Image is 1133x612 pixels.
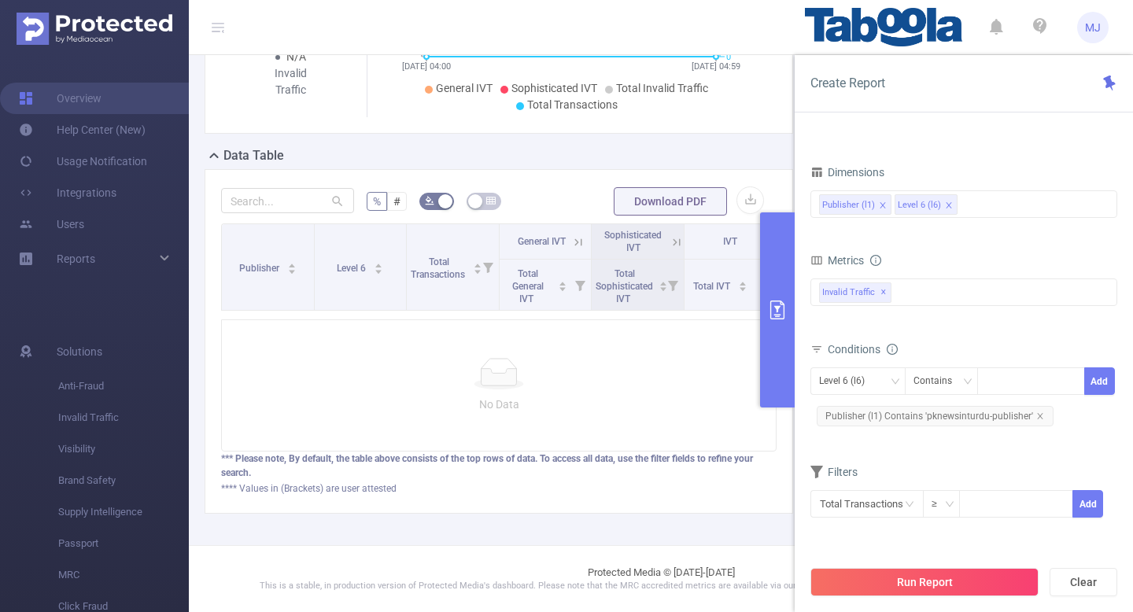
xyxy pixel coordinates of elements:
input: Search... [221,188,354,213]
span: # [393,195,400,208]
span: Solutions [57,336,102,367]
button: Clear [1050,568,1117,596]
span: IVT [723,236,737,247]
span: Invalid Traffic [58,402,189,433]
div: Invalid Traffic [259,65,323,98]
i: icon: caret-down [473,267,482,272]
h2: Data Table [223,146,284,165]
i: icon: close [879,201,887,211]
span: Publisher [239,263,282,274]
div: Contains [913,368,963,394]
i: icon: caret-down [659,285,667,289]
div: Sort [738,279,747,289]
i: icon: caret-up [738,279,747,284]
span: Filters [810,466,858,478]
i: icon: caret-up [473,261,482,266]
i: icon: caret-down [738,285,747,289]
p: This is a stable, in production version of Protected Media's dashboard. Please note that the MRC ... [228,580,1094,593]
div: Sort [558,279,567,289]
span: Supply Intelligence [58,496,189,528]
i: icon: down [891,377,900,388]
span: Total Sophisticated IVT [596,268,653,304]
span: Create Report [810,76,885,90]
span: Total Invalid Traffic [616,82,708,94]
button: Download PDF [614,187,727,216]
div: Level 6 (l6) [819,368,876,394]
span: Dimensions [810,166,884,179]
i: icon: table [486,196,496,205]
i: icon: bg-colors [425,196,434,205]
i: icon: caret-up [559,279,567,284]
div: *** Please note, By default, the table above consists of the top rows of data. To access all data... [221,452,777,480]
span: MJ [1085,12,1101,43]
i: icon: caret-up [287,261,296,266]
span: N/A [286,50,306,63]
span: Total General IVT [512,268,544,304]
span: Total Transactions [527,98,618,111]
a: Overview [19,83,101,114]
span: General IVT [436,82,493,94]
tspan: [DATE] 04:00 [402,61,451,72]
i: icon: down [963,377,972,388]
i: icon: caret-down [287,267,296,272]
i: icon: caret-up [659,279,667,284]
tspan: 0 [726,52,731,62]
i: icon: info-circle [887,344,898,355]
span: General IVT [518,236,566,247]
div: **** Values in (Brackets) are user attested [221,481,777,496]
a: Integrations [19,177,116,208]
span: Invalid Traffic [819,282,891,303]
span: Passport [58,528,189,559]
a: Usage Notification [19,146,147,177]
a: Reports [57,243,95,275]
footer: Protected Media © [DATE]-[DATE] [189,545,1133,612]
div: Sort [374,261,383,271]
img: Protected Media [17,13,172,45]
span: Reports [57,253,95,265]
i: icon: caret-down [375,267,383,272]
span: Conditions [828,343,898,356]
a: Users [19,208,84,240]
i: icon: close [1036,412,1044,420]
span: ✕ [880,283,887,302]
i: icon: caret-down [559,285,567,289]
div: Sort [659,279,668,289]
span: Brand Safety [58,465,189,496]
i: Filter menu [477,224,499,310]
span: MRC [58,559,189,591]
a: Help Center (New) [19,114,146,146]
div: ≥ [932,491,948,517]
span: Total Transactions [411,256,467,280]
tspan: [DATE] 04:59 [692,61,740,72]
p: No Data [234,396,763,413]
li: Publisher (l1) [819,194,891,215]
i: Filter menu [662,260,684,310]
div: Sort [473,261,482,271]
span: Level 6 [337,263,368,274]
span: Total IVT [693,281,733,292]
span: Anti-Fraud [58,371,189,402]
li: Level 6 (l6) [895,194,958,215]
span: Visibility [58,433,189,465]
span: Publisher (l1) Contains 'pknewsinturdu-publisher' [817,406,1054,426]
div: Publisher (l1) [822,195,875,216]
span: % [373,195,381,208]
button: Add [1072,490,1103,518]
button: Add [1084,367,1115,395]
i: icon: info-circle [870,255,881,266]
i: icon: down [945,500,954,511]
span: Sophisticated IVT [511,82,597,94]
span: Sophisticated IVT [604,230,662,253]
i: Filter menu [569,260,591,310]
i: Filter menu [754,260,776,310]
i: icon: caret-up [375,261,383,266]
i: icon: close [945,201,953,211]
button: Run Report [810,568,1039,596]
div: Sort [287,261,297,271]
div: Level 6 (l6) [898,195,941,216]
span: Metrics [810,254,864,267]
